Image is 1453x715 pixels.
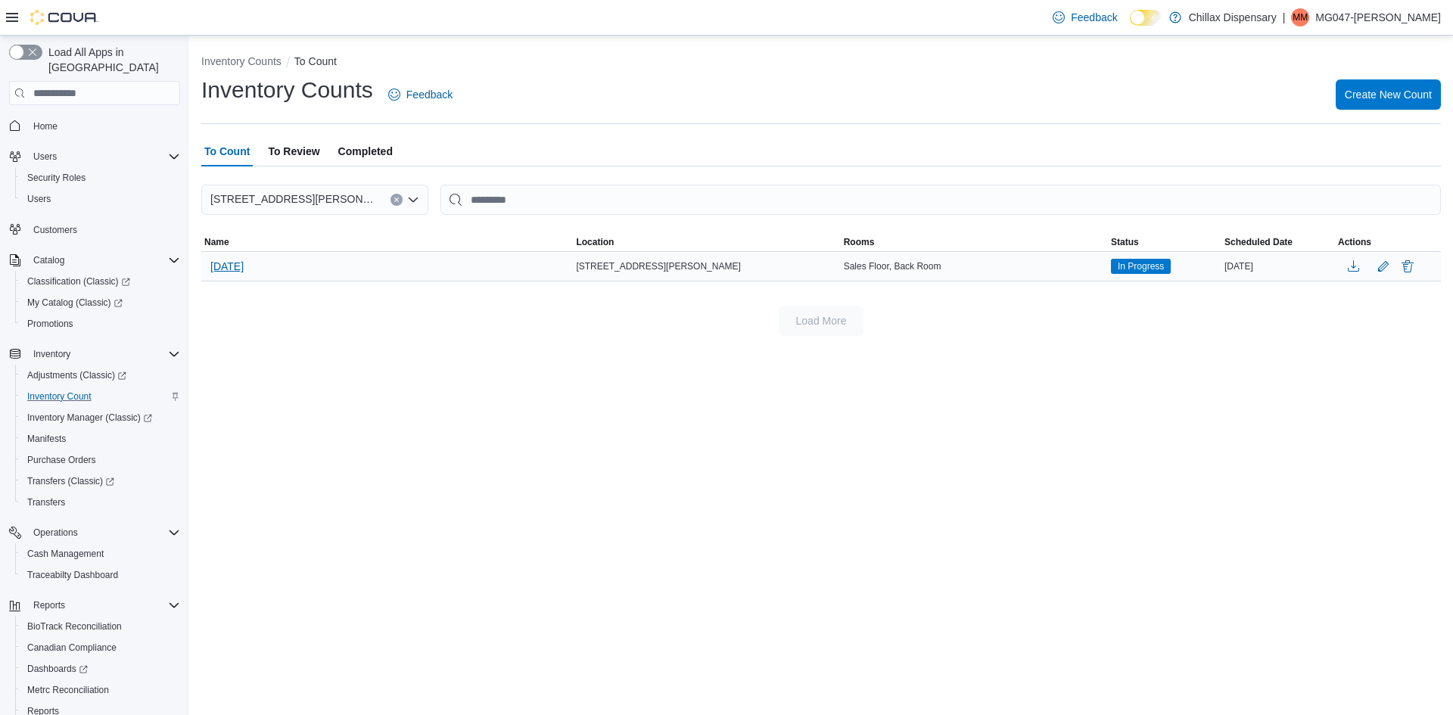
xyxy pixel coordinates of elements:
[21,545,110,563] a: Cash Management
[15,167,186,188] button: Security Roles
[21,451,180,469] span: Purchase Orders
[27,663,88,675] span: Dashboards
[1130,10,1162,26] input: Dark Mode
[27,221,83,239] a: Customers
[21,366,132,384] a: Adjustments (Classic)
[21,190,180,208] span: Users
[33,348,70,360] span: Inventory
[21,493,71,511] a: Transfers
[27,117,64,135] a: Home
[1336,79,1441,110] button: Create New Count
[27,475,114,487] span: Transfers (Classic)
[15,471,186,492] a: Transfers (Classic)
[1283,8,1286,26] p: |
[204,236,229,248] span: Name
[15,292,186,313] a: My Catalog (Classic)
[3,522,186,543] button: Operations
[15,428,186,449] button: Manifests
[15,564,186,586] button: Traceabilty Dashboard
[30,10,98,25] img: Cova
[27,220,180,239] span: Customers
[27,148,63,166] button: Users
[21,545,180,563] span: Cash Management
[27,569,118,581] span: Traceabilty Dashboard
[27,318,73,330] span: Promotions
[21,294,129,312] a: My Catalog (Classic)
[27,548,104,560] span: Cash Management
[27,297,123,309] span: My Catalog (Classic)
[27,275,130,288] span: Classification (Classic)
[27,433,66,445] span: Manifests
[15,679,186,701] button: Metrc Reconciliation
[27,412,152,424] span: Inventory Manager (Classic)
[27,524,84,542] button: Operations
[382,79,459,110] a: Feedback
[33,120,58,132] span: Home
[27,148,180,166] span: Users
[15,637,186,658] button: Canadian Compliance
[27,172,86,184] span: Security Roles
[21,366,180,384] span: Adjustments (Classic)
[21,169,92,187] a: Security Roles
[1071,10,1117,25] span: Feedback
[21,430,72,448] a: Manifests
[21,315,180,333] span: Promotions
[15,658,186,679] a: Dashboards
[33,527,78,539] span: Operations
[27,369,126,381] span: Adjustments (Classic)
[1399,257,1417,275] button: Delete
[27,390,92,403] span: Inventory Count
[576,260,740,272] span: [STREET_ADDRESS][PERSON_NAME]
[21,272,136,291] a: Classification (Classic)
[1374,255,1392,278] button: Edit count details
[21,387,180,406] span: Inventory Count
[15,543,186,564] button: Cash Management
[15,188,186,210] button: Users
[1293,8,1308,26] span: MM
[201,75,373,105] h1: Inventory Counts
[1189,8,1277,26] p: Chillax Dispensary
[27,684,109,696] span: Metrc Reconciliation
[3,344,186,365] button: Inventory
[1338,236,1371,248] span: Actions
[294,55,337,67] button: To Count
[841,233,1108,251] button: Rooms
[3,219,186,241] button: Customers
[15,449,186,471] button: Purchase Orders
[21,409,180,427] span: Inventory Manager (Classic)
[1111,259,1171,274] span: In Progress
[1345,87,1432,102] span: Create New Count
[210,190,375,208] span: [STREET_ADDRESS][PERSON_NAME]
[21,566,180,584] span: Traceabilty Dashboard
[15,365,186,386] a: Adjustments (Classic)
[21,451,102,469] a: Purchase Orders
[27,524,180,542] span: Operations
[1224,236,1293,248] span: Scheduled Date
[33,224,77,236] span: Customers
[15,492,186,513] button: Transfers
[27,345,76,363] button: Inventory
[15,386,186,407] button: Inventory Count
[3,146,186,167] button: Users
[27,454,96,466] span: Purchase Orders
[21,272,180,291] span: Classification (Classic)
[406,87,453,102] span: Feedback
[33,151,57,163] span: Users
[21,493,180,511] span: Transfers
[1108,233,1221,251] button: Status
[1221,233,1335,251] button: Scheduled Date
[576,236,614,248] span: Location
[844,236,875,248] span: Rooms
[407,194,419,206] button: Open list of options
[1111,236,1139,248] span: Status
[201,233,573,251] button: Name
[210,259,244,274] span: [DATE]
[21,660,180,678] span: Dashboards
[27,496,65,508] span: Transfers
[21,639,123,657] a: Canadian Compliance
[779,306,863,336] button: Load More
[268,136,319,166] span: To Review
[1118,260,1164,273] span: In Progress
[440,185,1441,215] input: This is a search bar. After typing your query, hit enter to filter the results lower in the page.
[841,257,1108,275] div: Sales Floor, Back Room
